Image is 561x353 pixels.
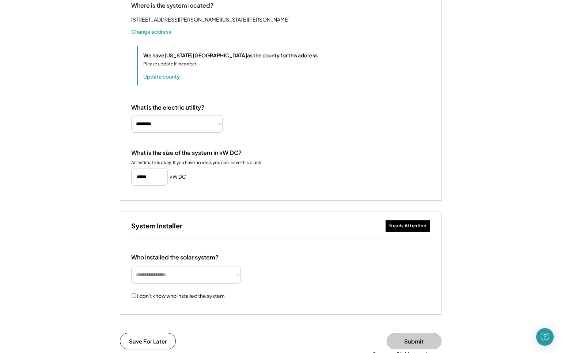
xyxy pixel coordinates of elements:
[387,333,441,349] button: Submit
[164,52,247,58] u: [US_STATE][GEOGRAPHIC_DATA]
[170,173,186,181] h5: kW DC
[131,15,289,24] div: [STREET_ADDRESS][PERSON_NAME][US_STATE][PERSON_NAME]
[536,328,554,346] div: Open Intercom Messenger
[131,149,242,157] div: What is the size of the system in kW DC?
[143,73,180,80] button: Update county
[120,333,176,349] button: Save For Later
[131,2,213,10] div: Where is the system located?
[131,160,262,166] div: An estimate is okay. If you have no idea, you can leave this blank.
[137,292,225,299] label: I don't know who installed the system
[131,254,219,261] div: Who installed the solar system?
[131,104,204,111] div: What is the electric utility?
[143,61,198,67] div: Please update if incorrect.
[131,28,171,35] button: Change address
[131,221,182,230] h3: System Installer
[143,52,318,59] div: We have as the county for this address
[389,223,427,229] div: Needs Attention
